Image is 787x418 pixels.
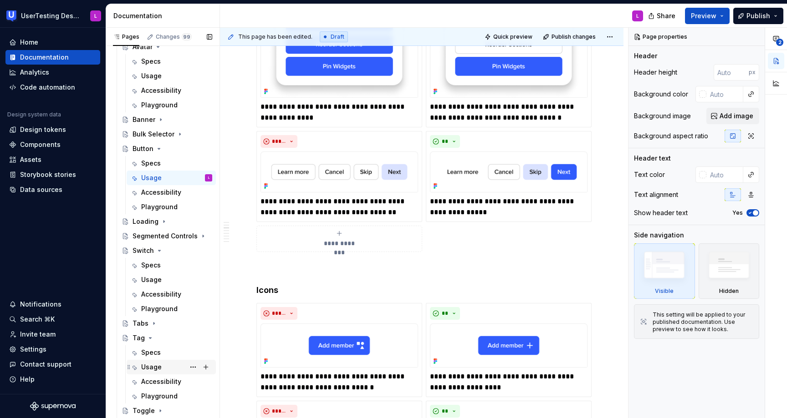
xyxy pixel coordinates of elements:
[133,115,155,124] div: Banner
[127,287,216,302] a: Accessibility
[20,38,38,47] div: Home
[127,98,216,112] a: Playground
[634,68,677,77] div: Header height
[261,151,418,192] img: 4d1bfe5e-c9c8-434d-a82b-7f41724d7826.png
[141,348,161,357] div: Specs
[127,302,216,316] a: Playground
[127,272,216,287] a: Usage
[133,406,155,415] div: Toggle
[5,137,100,152] a: Components
[482,30,537,43] button: Quick preview
[127,83,216,98] a: Accessibility
[20,360,72,369] div: Contact support
[691,11,716,20] span: Preview
[634,154,671,163] div: Header text
[5,182,100,197] a: Data sources
[5,342,100,357] a: Settings
[733,8,783,24] button: Publish
[133,144,153,153] div: Button
[156,33,192,40] div: Changes
[5,65,100,80] a: Analytics
[5,357,100,372] button: Contact support
[133,130,174,139] div: Bulk Selector
[20,330,56,339] div: Invite team
[5,327,100,342] a: Invite team
[141,57,161,66] div: Specs
[141,304,178,313] div: Playground
[634,170,665,179] div: Text color
[5,372,100,387] button: Help
[706,108,759,124] button: Add image
[238,33,312,40] span: This page has been edited.
[20,83,75,92] div: Code automation
[127,374,216,389] a: Accessibility
[141,159,161,168] div: Specs
[20,68,49,77] div: Analytics
[133,217,158,226] div: Loading
[133,333,145,342] div: Tag
[634,243,695,299] div: Visible
[5,50,100,65] a: Documentation
[127,258,216,272] a: Specs
[94,12,97,20] div: L
[141,290,181,299] div: Accessibility
[118,112,216,127] a: Banner
[118,316,216,331] a: Tabs
[706,86,743,102] input: Auto
[430,151,588,192] img: 264c0825-13e5-4bad-96d7-98e1f3ffd305.png
[118,403,216,418] a: Toggle
[141,71,162,81] div: Usage
[182,33,192,40] span: 99
[5,122,100,137] a: Design tokens
[127,156,216,171] a: Specs
[127,345,216,360] a: Specs
[6,10,17,21] img: 41adf70f-fc1c-4662-8e2d-d2ab9c673b1b.png
[719,287,739,295] div: Hidden
[20,375,35,384] div: Help
[7,111,61,118] div: Design system data
[644,8,681,24] button: Share
[655,287,674,295] div: Visible
[141,202,178,212] div: Playground
[634,90,688,99] div: Background color
[113,33,139,40] div: Pages
[127,185,216,200] a: Accessibility
[331,33,344,40] span: Draft
[133,319,148,328] div: Tabs
[133,42,153,51] div: Avatar
[127,171,216,185] a: UsageL
[20,140,61,149] div: Components
[133,232,198,241] div: Segmented Controls
[685,8,730,24] button: Preview
[261,323,418,368] img: 189c0400-2cb2-42bc-a6df-8e835b047bbe.png
[20,315,55,324] div: Search ⌘K
[634,131,708,141] div: Background aspect ratio
[20,345,46,354] div: Settings
[5,80,100,95] a: Code automation
[141,377,181,386] div: Accessibility
[20,185,62,194] div: Data sources
[141,188,181,197] div: Accessibility
[141,86,181,95] div: Accessibility
[732,209,743,217] label: Yes
[256,285,587,296] h4: Icons
[5,152,100,167] a: Assets
[141,173,162,182] div: Usage
[552,33,596,40] span: Publish changes
[118,214,216,229] a: Loading
[127,200,216,214] a: Playground
[657,11,675,20] span: Share
[2,6,104,25] button: UserTesting Design SystemL
[127,360,216,374] a: Usage
[118,229,216,243] a: Segmented Controls
[20,155,41,164] div: Assets
[634,208,688,217] div: Show header text
[634,51,657,60] div: Header
[141,101,178,110] div: Playground
[746,11,770,20] span: Publish
[634,190,678,199] div: Text alignment
[118,127,216,141] a: Bulk Selector
[141,261,161,270] div: Specs
[776,39,783,46] span: 2
[21,11,79,20] div: UserTesting Design System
